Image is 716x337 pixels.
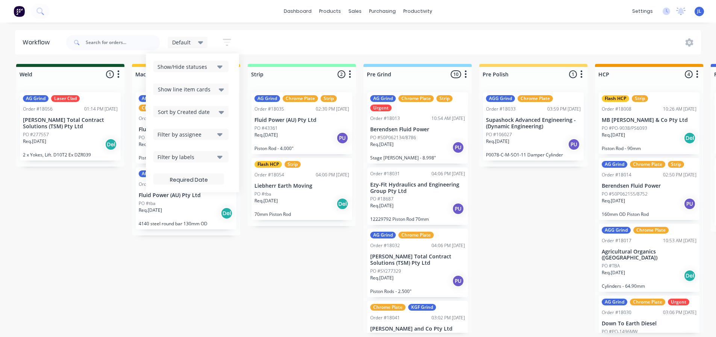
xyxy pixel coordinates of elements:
[486,152,581,158] p: P0078-C-M-SO1-11 Damper Cylinder
[697,8,701,15] span: JL
[367,92,468,164] div: AG GrindChrome PlateStripUrgentOrder #1801310:54 AM [DATE]Berendsen Fluid PowerPO #50P062134/8786...
[630,161,665,168] div: Chrome Plate
[602,328,638,335] p: PO #PO-1496MW
[254,117,349,123] p: Fluid Power (AU) Pty Ltd
[483,92,584,161] div: AGG GrindChrome PlateOrder #1803303:59 PM [DATE]Supashock Advanced Engineering - (Dynamic Enginee...
[370,268,401,275] p: PO #SY277329
[602,283,696,289] p: Cylinders - 64.90mm
[370,105,392,111] div: Urgent
[23,131,49,138] p: PO #277557
[139,170,164,177] div: AG Grind
[452,275,464,287] div: PU
[486,138,509,145] p: Req. [DATE]
[370,126,465,133] p: Berendsen Fluid Power
[633,227,669,234] div: Chrome Plate
[336,198,348,210] div: Del
[602,197,625,204] p: Req. [DATE]
[157,63,214,71] div: Show/Hide statuses
[345,6,365,17] div: sales
[221,207,233,219] div: Del
[431,242,465,249] div: 04:06 PM [DATE]
[602,263,620,269] p: PO #TBA
[153,129,229,140] button: Filter by assignee
[486,106,516,112] div: Order #18033
[602,172,631,178] div: Order #18014
[23,117,118,130] p: [PERSON_NAME] Total Contract Solutions (TSM) Pty Ltd
[568,138,580,150] div: PU
[157,153,214,161] div: Filter by labels
[254,95,280,102] div: AG Grind
[86,35,160,50] input: Search for orders...
[370,254,465,266] p: [PERSON_NAME] Total Contract Solutions (TSM) Pty Ltd
[663,237,696,244] div: 10:53 AM [DATE]
[105,138,117,150] div: Del
[254,161,282,168] div: Flash HCP
[280,6,315,17] a: dashboard
[285,161,301,168] div: Strip
[136,167,236,229] div: AG GrindUrgentOrder #1804509:10 AM [DATE]Fluid Power (AU) Pty LtdPO #tbaReq.[DATE]Del4140 steel r...
[431,170,465,177] div: 04:06 PM [DATE]
[251,92,352,154] div: AG GrindChrome PlateStripOrder #1803502:30 PM [DATE]Fluid Power (AU) Pty LtdPO #43361Req.[DATE]PU...
[370,216,465,222] p: 12229792 Piston Rod 70mm
[370,141,394,148] p: Req. [DATE]
[400,6,436,17] div: productivity
[154,173,224,187] input: Required Date
[254,191,271,197] p: PO #tba
[370,304,406,311] div: Chrome Plate
[398,232,434,238] div: Chrome Plate
[139,141,162,148] p: Req. [DATE]
[602,249,696,261] p: Agricultural Organics ([GEOGRAPHIC_DATA])
[20,92,121,161] div: AG GrindLaser CladOrder #1805601:14 PM [DATE][PERSON_NAME] Total Contract Solutions (TSM) Pty Ltd...
[431,115,465,122] div: 10:54 AM [DATE]
[632,95,648,102] div: Strip
[139,181,168,188] div: Order #18045
[452,141,464,153] div: PU
[398,95,434,102] div: Chrome Plate
[370,288,465,294] p: Piston Rods - 2.500"
[602,125,647,132] p: PO #PO-9038/PS6093
[602,227,631,234] div: AGG Grind
[599,158,699,220] div: AG GrindChrome PlateStripOrder #1801402:50 PM [DATE]Berendsen Fluid PowerPO #50P062155/8752Req.[D...
[254,197,278,204] p: Req. [DATE]
[668,299,689,305] div: Urgent
[367,229,468,297] div: AG GrindChrome PlateOrder #1803204:06 PM [DATE][PERSON_NAME] Total Contract Solutions (TSM) Pty L...
[23,152,118,158] p: 2 x Yokes, Lift. D10T2 Ex DZR039
[254,211,349,217] p: 70mm Piston Rod
[599,224,699,292] div: AGG GrindChrome PlateOrder #1801710:53 AM [DATE]Agricultural Organics ([GEOGRAPHIC_DATA])PO #TBAR...
[370,182,465,194] p: Ezy-Fit Hydraulics and Engineering Group Pty Ltd
[370,196,394,202] p: PO #18687
[684,132,696,144] div: Del
[315,6,345,17] div: products
[602,269,625,276] p: Req. [DATE]
[23,138,46,145] p: Req. [DATE]
[663,106,696,112] div: 10:26 AM [DATE]
[628,6,657,17] div: settings
[602,211,696,217] p: 160mm OD Piston Rod
[153,151,229,162] button: Filter by labels
[370,95,396,102] div: AG Grind
[668,161,684,168] div: Strip
[684,270,696,282] div: Del
[436,95,453,102] div: Strip
[602,183,696,189] p: Berendsen Fluid Power
[157,131,214,138] div: Filter by assignee
[370,326,465,332] p: [PERSON_NAME] and Co Pty Ltd
[158,85,210,93] span: Show line item cards
[23,106,53,112] div: Order #18056
[136,92,236,164] div: AG GrindCentre - [PERSON_NAME]Chrome PlateStripOrder #1803402:20 PM [DATE]Fluid Power (AU) Pty Lt...
[367,167,468,225] div: Order #1803104:06 PM [DATE]Ezy-Fit Hydraulics and Engineering Group Pty LtdPO #18687Req.[DATE]PU1...
[370,170,400,177] div: Order #18031
[321,95,337,102] div: Strip
[452,203,464,215] div: PU
[153,61,229,72] button: Show/Hide statuses
[23,38,53,47] div: Workflow
[316,172,349,178] div: 04:00 PM [DATE]
[172,38,191,46] span: Default
[486,117,581,130] p: Supashock Advanced Engineering - (Dynamic Engineering)
[630,299,665,305] div: Chrome Plate
[602,106,631,112] div: Order #18008
[139,207,162,214] p: Req. [DATE]
[602,146,696,151] p: Piston Rod - 90mm
[602,161,627,168] div: AG Grind
[370,275,394,281] p: Req. [DATE]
